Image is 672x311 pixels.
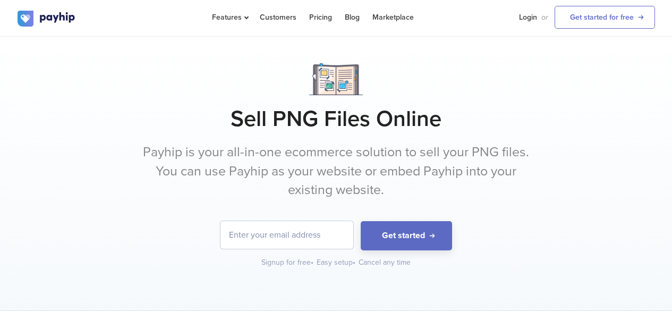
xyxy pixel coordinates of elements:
[261,257,314,268] div: Signup for free
[18,11,76,27] img: logo.svg
[212,13,247,22] span: Features
[309,63,363,95] img: Notebook.png
[137,143,535,200] p: Payhip is your all-in-one ecommerce solution to sell your PNG files. You can use Payhip as your w...
[555,6,655,29] a: Get started for free
[311,258,313,267] span: •
[220,221,353,249] input: Enter your email address
[353,258,355,267] span: •
[317,257,356,268] div: Easy setup
[359,257,411,268] div: Cancel any time
[361,221,452,250] button: Get started
[18,106,655,132] h1: Sell PNG Files Online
